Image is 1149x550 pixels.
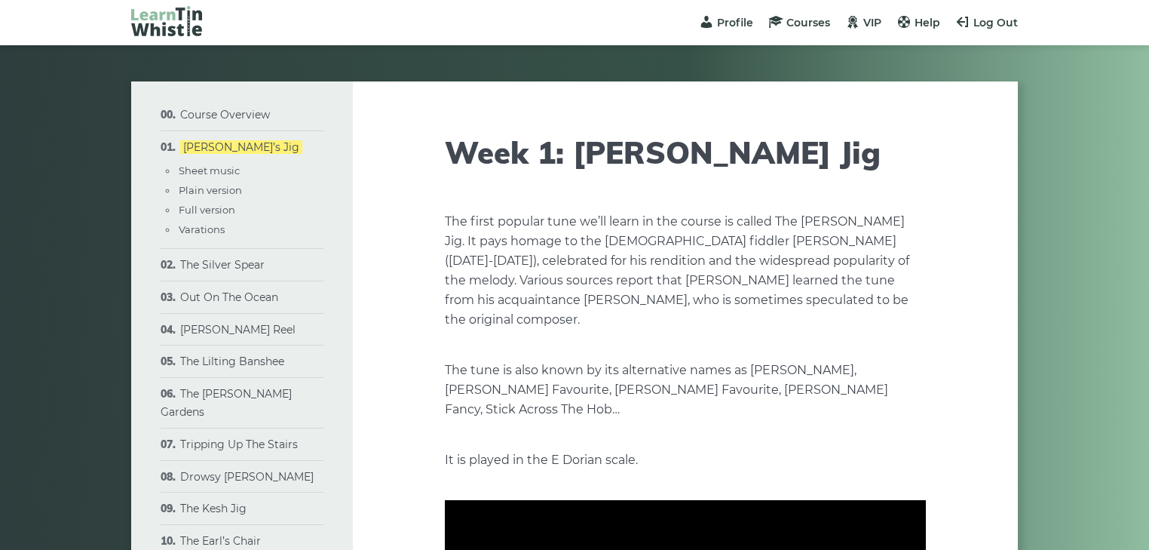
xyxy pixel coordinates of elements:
a: Plain version [179,184,242,196]
span: Courses [786,16,830,29]
a: Sheet music [179,164,240,177]
p: The tune is also known by its alternative names as [PERSON_NAME], [PERSON_NAME] Favourite, [PERSO... [445,361,926,419]
p: It is played in the E Dorian scale. [445,450,926,470]
a: Varations [179,223,225,235]
a: The [PERSON_NAME] Gardens [161,387,292,419]
a: Full version [179,204,235,216]
span: Log Out [973,16,1018,29]
a: [PERSON_NAME]’s Jig [180,140,302,154]
a: Course Overview [180,108,270,121]
a: Help [896,16,940,29]
span: Profile [717,16,753,29]
a: [PERSON_NAME] Reel [180,323,296,336]
a: Log Out [955,16,1018,29]
a: The Lilting Banshee [180,355,284,368]
p: The first popular tune we’ll learn in the course is called The [PERSON_NAME] Jig. It pays homage ... [445,212,926,330]
span: Help [915,16,940,29]
img: LearnTinWhistle.com [131,6,202,36]
a: Drowsy [PERSON_NAME] [180,470,314,484]
a: VIP [845,16,881,29]
a: The Kesh Jig [180,502,247,515]
span: VIP [863,16,881,29]
a: Tripping Up The Stairs [180,438,298,451]
a: The Silver Spear [180,258,265,272]
a: Profile [699,16,753,29]
h1: Week 1: [PERSON_NAME] Jig [445,134,926,171]
a: Out On The Ocean [180,290,278,304]
a: Courses [768,16,830,29]
a: The Earl’s Chair [180,534,261,548]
